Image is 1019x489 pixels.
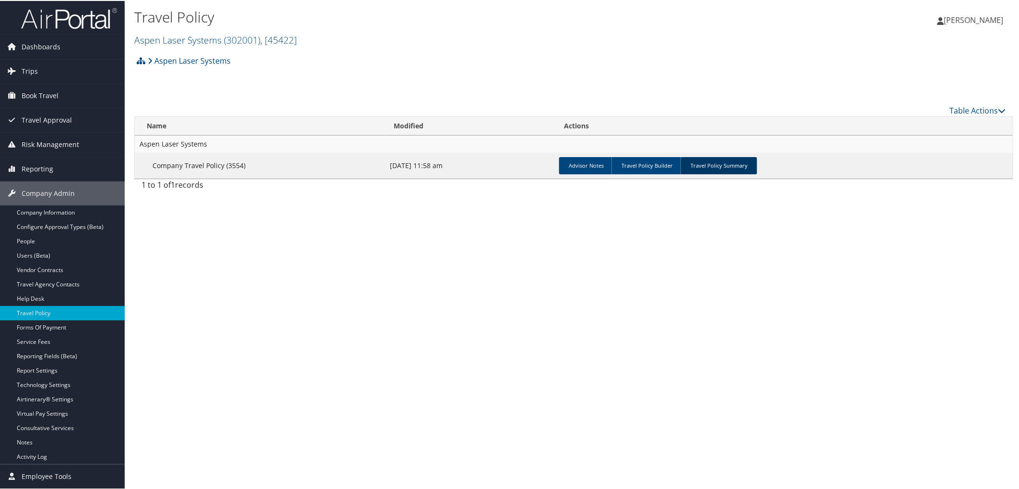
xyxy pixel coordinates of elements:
[22,181,75,205] span: Company Admin
[22,58,38,82] span: Trips
[386,116,555,135] th: Modified: activate to sort column ascending
[21,6,117,29] img: airportal-logo.png
[260,33,297,45] span: , [ 45422 ]
[135,152,386,178] td: Company Travel Policy (3554)
[134,6,720,26] h1: Travel Policy
[171,179,175,189] span: 1
[134,33,297,45] a: Aspen Laser Systems
[22,107,72,131] span: Travel Approval
[559,156,613,173] a: Advisor Notes
[148,50,231,69] a: Aspen Laser Systems
[22,464,71,488] span: Employee Tools
[944,14,1004,24] span: [PERSON_NAME]
[22,83,59,107] span: Book Travel
[611,156,682,173] a: Travel Policy Builder
[680,156,757,173] a: Travel Policy Summary
[22,132,79,156] span: Risk Management
[555,116,1013,135] th: Actions
[937,5,1013,34] a: [PERSON_NAME]
[386,152,555,178] td: [DATE] 11:58 am
[135,116,386,135] th: Name: activate to sort column ascending
[22,156,53,180] span: Reporting
[22,34,60,58] span: Dashboards
[950,104,1006,115] a: Table Actions
[224,33,260,45] span: ( 302001 )
[135,135,1013,152] td: Aspen Laser Systems
[141,178,347,194] div: 1 to 1 of records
